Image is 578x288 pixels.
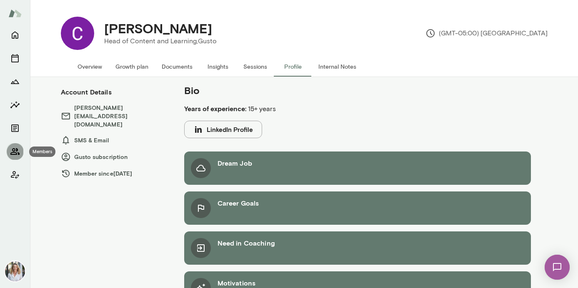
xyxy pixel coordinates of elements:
[7,97,23,113] button: Insights
[7,50,23,67] button: Sessions
[218,238,275,248] h6: Need in Coaching
[104,20,212,36] h4: [PERSON_NAME]
[7,27,23,43] button: Home
[184,121,262,138] button: LinkedIn Profile
[8,5,22,21] img: Mento
[155,57,199,77] button: Documents
[274,57,312,77] button: Profile
[184,104,464,114] p: 15+ years
[61,87,112,97] h6: Account Details
[218,198,259,208] h6: Career Goals
[312,57,363,77] button: Internal Notes
[184,84,464,97] h5: Bio
[184,104,246,112] b: Years of experience:
[237,57,274,77] button: Sessions
[109,57,155,77] button: Growth plan
[61,169,168,179] h6: Member since [DATE]
[61,17,94,50] img: Cynthia Garda
[61,104,168,129] h6: [PERSON_NAME][EMAIL_ADDRESS][DOMAIN_NAME]
[71,57,109,77] button: Overview
[7,166,23,183] button: Client app
[61,135,168,145] h6: SMS & Email
[7,120,23,137] button: Documents
[218,278,256,288] h6: Motivations
[5,261,25,281] img: Jennifer Palazzo
[29,146,55,157] div: Members
[7,73,23,90] button: Growth Plan
[425,28,548,38] p: (GMT-05:00) [GEOGRAPHIC_DATA]
[7,143,23,160] button: Members
[61,152,168,162] h6: Gusto subscription
[199,57,237,77] button: Insights
[104,36,217,46] p: Head of Content and Learning, Gusto
[218,158,252,168] h6: Dream Job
